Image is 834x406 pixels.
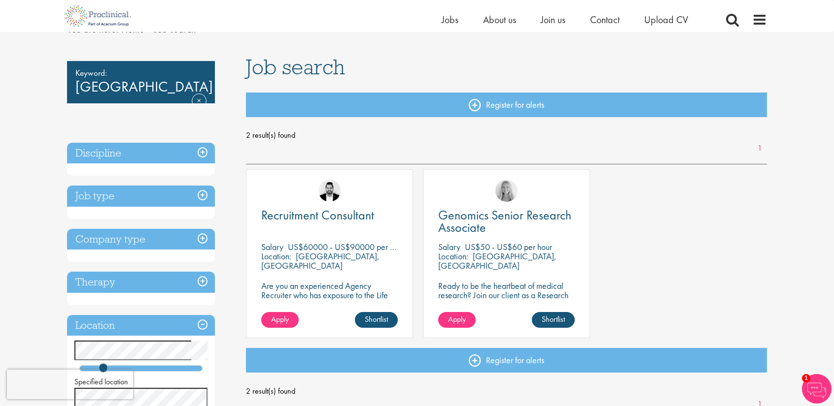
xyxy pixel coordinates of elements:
[438,312,476,328] a: Apply
[67,229,215,250] h3: Company type
[67,143,215,164] h3: Discipline
[7,370,133,399] iframe: reCAPTCHA
[438,207,571,236] span: Genomics Senior Research Associate
[802,374,832,404] img: Chatbot
[802,374,810,382] span: 1
[261,209,398,221] a: Recruitment Consultant
[442,13,458,26] a: Jobs
[465,241,552,252] p: US$50 - US$60 per hour
[532,312,575,328] a: Shortlist
[246,54,345,80] span: Job search
[246,128,767,143] span: 2 result(s) found
[261,250,291,262] span: Location:
[67,186,215,207] h3: Job type
[438,281,575,318] p: Ready to be the heartbeat of medical research? Join our client as a Research Associate and assist...
[67,61,215,103] div: [GEOGRAPHIC_DATA]
[438,209,575,234] a: Genomics Senior Research Associate
[261,281,398,318] p: Are you an experienced Agency Recruiter who has exposure to the Life Sciences market and looking ...
[246,384,767,399] span: 2 result(s) found
[355,312,398,328] a: Shortlist
[271,314,289,324] span: Apply
[67,272,215,293] h3: Therapy
[644,13,688,26] a: Upload CV
[438,250,468,262] span: Location:
[288,241,412,252] p: US$60000 - US$90000 per annum
[261,207,374,223] span: Recruitment Consultant
[261,250,380,271] p: [GEOGRAPHIC_DATA], [GEOGRAPHIC_DATA]
[192,94,207,122] a: Remove
[318,180,341,202] img: Ross Wilkings
[261,241,283,252] span: Salary
[75,66,207,80] span: Keyword:
[67,315,215,336] h3: Location
[438,241,460,252] span: Salary
[541,13,565,26] a: Join us
[438,250,556,271] p: [GEOGRAPHIC_DATA], [GEOGRAPHIC_DATA]
[483,13,516,26] a: About us
[495,180,518,202] img: Shannon Briggs
[590,13,620,26] a: Contact
[246,348,767,373] a: Register for alerts
[246,93,767,117] a: Register for alerts
[448,314,466,324] span: Apply
[753,143,767,154] a: 1
[261,312,299,328] a: Apply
